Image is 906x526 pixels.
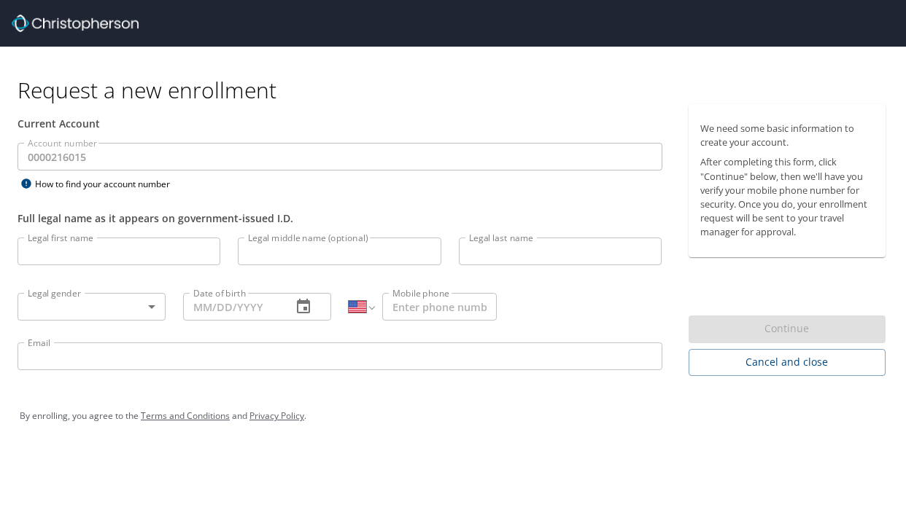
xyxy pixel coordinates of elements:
[18,293,166,321] div: ​
[20,398,886,434] div: By enrolling, you agree to the and .
[18,76,897,104] h1: Request a new enrollment
[382,293,497,321] input: Enter phone number
[141,409,230,422] a: Terms and Conditions
[700,122,875,149] p: We need some basic information to create your account.
[689,349,886,376] button: Cancel and close
[12,15,139,32] img: cbt logo
[700,353,875,372] span: Cancel and close
[18,116,662,131] div: Current Account
[183,293,280,321] input: MM/DD/YYYY
[18,175,200,193] div: How to find your account number
[18,211,662,226] div: Full legal name as it appears on government-issued I.D.
[249,409,304,422] a: Privacy Policy
[700,155,875,239] p: After completing this form, click "Continue" below, then we'll have you verify your mobile phone ...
